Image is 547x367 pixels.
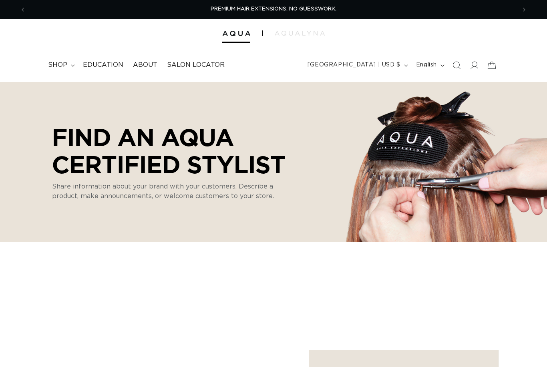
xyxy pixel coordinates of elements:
p: Find an AQUA Certified Stylist [52,123,296,178]
span: PREMIUM HAIR EXTENSIONS. NO GUESSWORK. [211,6,336,12]
summary: Search [448,56,465,74]
button: Next announcement [515,2,533,17]
span: Salon Locator [167,61,225,69]
span: shop [48,61,67,69]
button: English [411,58,448,73]
span: [GEOGRAPHIC_DATA] | USD $ [308,61,400,69]
a: Education [78,56,128,74]
a: About [128,56,162,74]
span: About [133,61,157,69]
span: Education [83,61,123,69]
button: [GEOGRAPHIC_DATA] | USD $ [303,58,411,73]
span: English [416,61,437,69]
button: Previous announcement [14,2,32,17]
img: aqualyna.com [275,31,325,36]
summary: shop [43,56,78,74]
img: Aqua Hair Extensions [222,31,250,36]
a: Salon Locator [162,56,229,74]
p: Share information about your brand with your customers. Describe a product, make announcements, o... [52,182,284,201]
